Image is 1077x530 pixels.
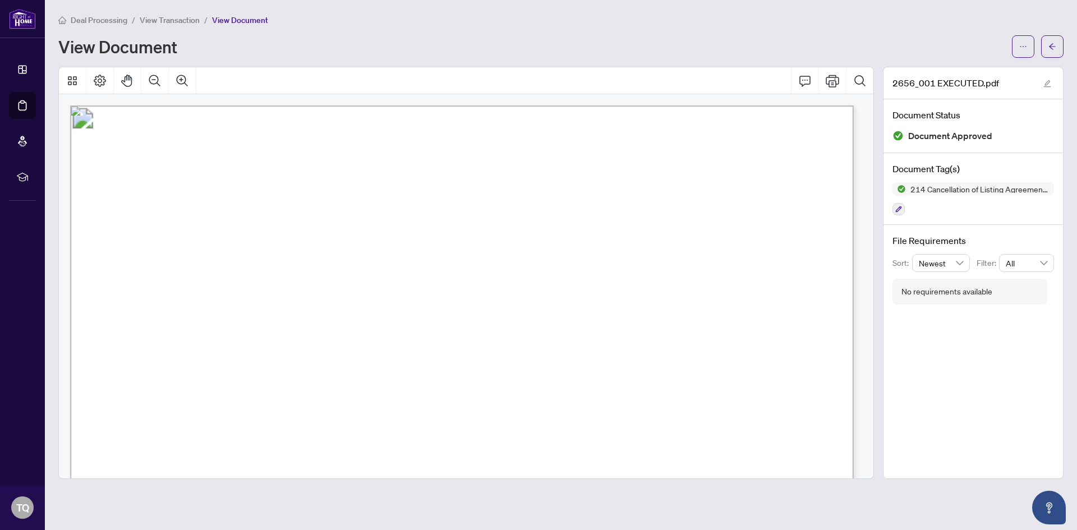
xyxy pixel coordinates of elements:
[892,182,906,196] img: Status Icon
[892,76,999,90] span: 2656_001 EXECUTED.pdf
[140,15,200,25] span: View Transaction
[1019,43,1027,50] span: ellipsis
[919,255,964,271] span: Newest
[1006,255,1047,271] span: All
[892,234,1054,247] h4: File Requirements
[204,13,208,26] li: /
[132,13,135,26] li: /
[901,285,992,298] div: No requirements available
[906,185,1054,193] span: 214 Cancellation of Listing Agreement - Authority to Offer for Lease
[9,8,36,29] img: logo
[212,15,268,25] span: View Document
[892,162,1054,176] h4: Document Tag(s)
[1048,43,1056,50] span: arrow-left
[58,38,177,56] h1: View Document
[1043,80,1051,87] span: edit
[892,108,1054,122] h4: Document Status
[16,500,29,515] span: TQ
[892,257,912,269] p: Sort:
[892,130,904,141] img: Document Status
[1032,491,1066,524] button: Open asap
[977,257,999,269] p: Filter:
[908,128,992,144] span: Document Approved
[71,15,127,25] span: Deal Processing
[58,16,66,24] span: home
